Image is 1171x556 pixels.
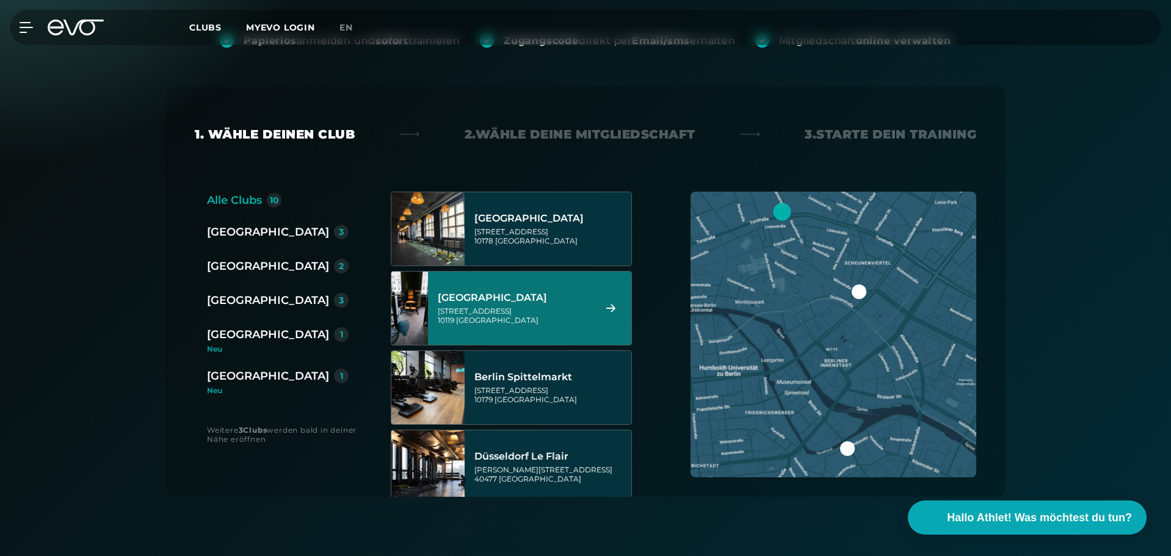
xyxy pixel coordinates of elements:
div: 3 [339,296,344,305]
img: Berlin Spittelmarkt [391,351,465,424]
img: Berlin Rosenthaler Platz [373,272,446,345]
div: Neu [207,387,349,394]
a: MYEVO LOGIN [246,22,315,33]
img: map [691,192,976,477]
div: [STREET_ADDRESS] 10119 [GEOGRAPHIC_DATA] [438,306,591,325]
div: Weitere werden bald in deiner Nähe eröffnen [207,425,366,444]
a: Clubs [189,21,246,33]
div: Düsseldorf Le Flair [474,450,628,463]
button: Hallo Athlet! Was möchtest du tun? [908,500,1147,535]
div: Neu [207,345,358,353]
div: Berlin Spittelmarkt [474,371,628,383]
div: [GEOGRAPHIC_DATA] [207,258,329,275]
div: [GEOGRAPHIC_DATA] [207,292,329,309]
div: 2 [339,262,344,270]
span: en [339,22,353,33]
img: Berlin Alexanderplatz [391,192,465,265]
div: 2. Wähle deine Mitgliedschaft [465,126,695,143]
img: Düsseldorf Le Flair [391,430,465,504]
div: [GEOGRAPHIC_DATA] [207,223,329,240]
div: 3 [339,228,344,236]
div: 3. Starte dein Training [805,126,976,143]
div: [GEOGRAPHIC_DATA] [207,367,329,385]
div: 1 [340,330,343,339]
div: 10 [270,196,279,204]
div: Alle Clubs [207,192,262,209]
strong: Clubs [243,425,267,435]
a: en [339,21,368,35]
div: 1. Wähle deinen Club [195,126,355,143]
div: 1 [340,372,343,380]
span: Clubs [189,22,222,33]
div: [GEOGRAPHIC_DATA] [438,292,591,304]
strong: 3 [239,425,244,435]
div: [GEOGRAPHIC_DATA] [207,326,329,343]
div: [STREET_ADDRESS] 10178 [GEOGRAPHIC_DATA] [474,227,628,245]
span: Hallo Athlet! Was möchtest du tun? [947,510,1132,526]
div: [STREET_ADDRESS] 10179 [GEOGRAPHIC_DATA] [474,386,628,404]
div: [PERSON_NAME][STREET_ADDRESS] 40477 [GEOGRAPHIC_DATA] [474,465,628,483]
div: [GEOGRAPHIC_DATA] [474,212,628,225]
